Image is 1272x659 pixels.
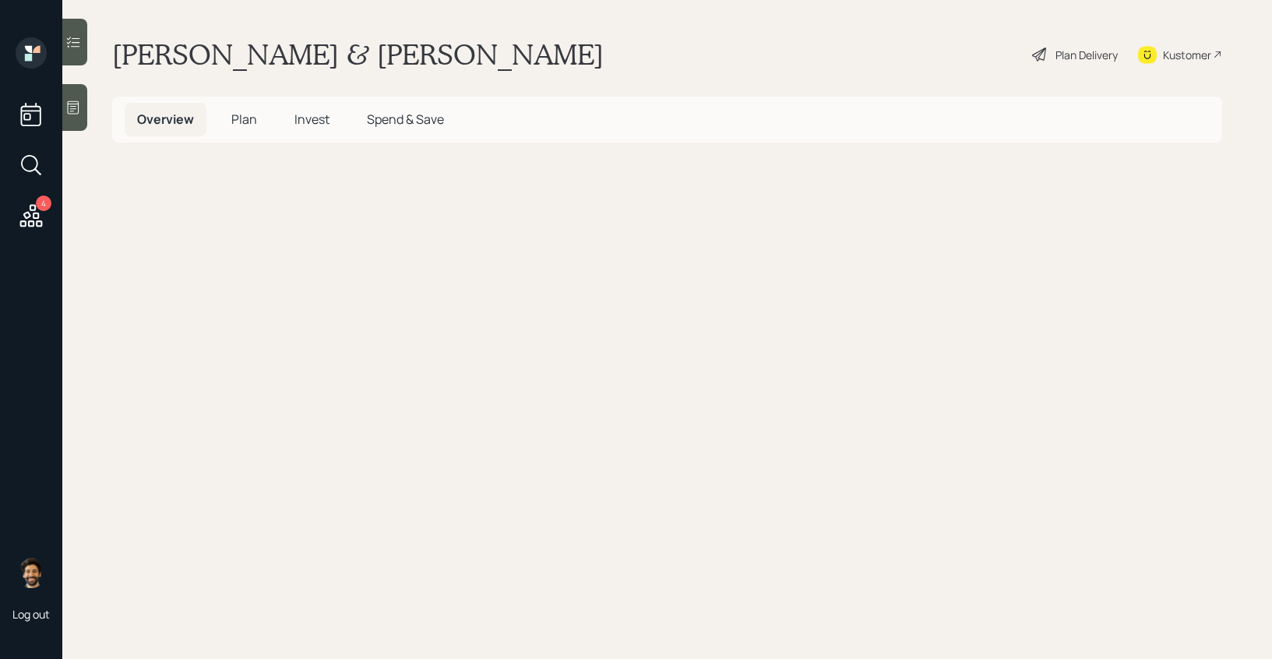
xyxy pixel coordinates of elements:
span: Spend & Save [367,111,444,128]
div: Kustomer [1163,47,1211,63]
div: 4 [36,196,51,211]
h1: [PERSON_NAME] & [PERSON_NAME] [112,37,604,72]
img: eric-schwartz-headshot.png [16,557,47,588]
div: Plan Delivery [1055,47,1118,63]
span: Invest [294,111,329,128]
div: Log out [12,607,50,622]
span: Plan [231,111,257,128]
span: Overview [137,111,194,128]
